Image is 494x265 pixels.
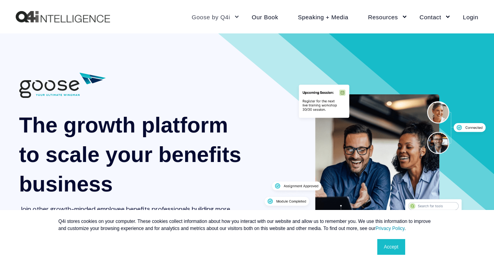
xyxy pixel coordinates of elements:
a: Back to Home [16,11,110,23]
p: Q4i stores cookies on your computer. These cookies collect information about how you interact wit... [59,218,436,232]
span: Join other growth-minded employee benefits professionals building more profitable businesses thro... [19,205,244,232]
img: Q4intelligence, LLC logo [16,11,110,23]
img: Two professionals working together at a desk surrounded by graphics displaying different features... [260,81,490,257]
span: The growth platform to scale your benefits business [19,113,241,196]
img: 01882 Goose Q4i Logo wTag-CC [19,73,106,98]
a: Accept [377,239,405,255]
a: Privacy Policy [375,226,404,231]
